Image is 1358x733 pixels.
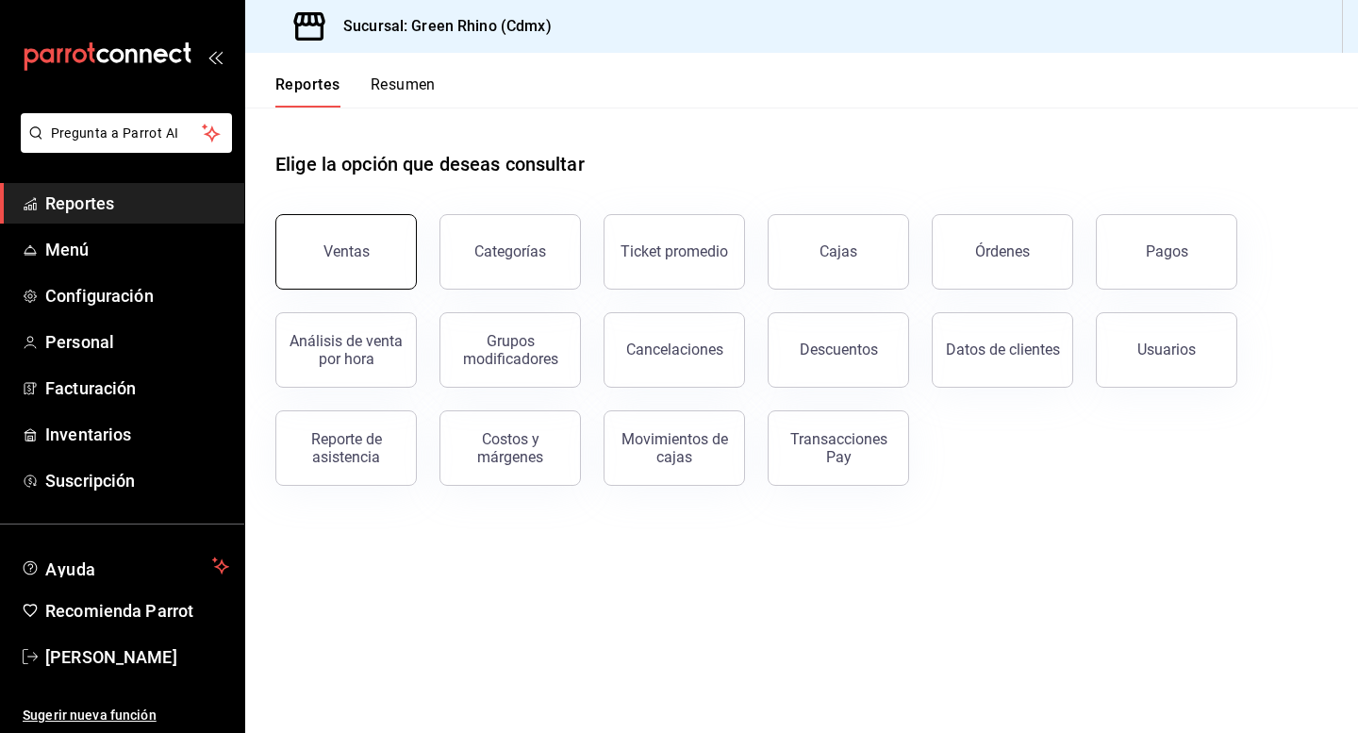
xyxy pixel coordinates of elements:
[45,598,229,624] span: Recomienda Parrot
[604,312,745,388] button: Cancelaciones
[323,242,370,260] div: Ventas
[1146,242,1188,260] div: Pagos
[1096,214,1237,290] button: Pagos
[275,150,585,178] h1: Elige la opción que deseas consultar
[932,312,1073,388] button: Datos de clientes
[626,341,723,358] div: Cancelaciones
[1096,312,1237,388] button: Usuarios
[768,410,909,486] button: Transacciones Pay
[371,75,436,108] button: Resumen
[275,312,417,388] button: Análisis de venta por hora
[328,15,552,38] h3: Sucursal: Green Rhino (Cdmx)
[439,214,581,290] button: Categorías
[45,644,229,670] span: [PERSON_NAME]
[439,410,581,486] button: Costos y márgenes
[275,75,436,108] div: navigation tabs
[439,312,581,388] button: Grupos modificadores
[51,124,203,143] span: Pregunta a Parrot AI
[932,214,1073,290] button: Órdenes
[45,283,229,308] span: Configuración
[452,332,569,368] div: Grupos modificadores
[45,237,229,262] span: Menú
[45,329,229,355] span: Personal
[288,332,405,368] div: Análisis de venta por hora
[45,191,229,216] span: Reportes
[946,341,1060,358] div: Datos de clientes
[45,422,229,447] span: Inventarios
[275,214,417,290] button: Ventas
[275,410,417,486] button: Reporte de asistencia
[45,555,205,577] span: Ayuda
[1137,341,1196,358] div: Usuarios
[207,49,223,64] button: open_drawer_menu
[768,312,909,388] button: Descuentos
[975,242,1030,260] div: Órdenes
[21,113,232,153] button: Pregunta a Parrot AI
[474,242,546,260] div: Categorías
[23,706,229,725] span: Sugerir nueva función
[45,375,229,401] span: Facturación
[275,75,340,108] button: Reportes
[604,214,745,290] button: Ticket promedio
[800,341,878,358] div: Descuentos
[820,242,857,260] div: Cajas
[45,468,229,493] span: Suscripción
[616,430,733,466] div: Movimientos de cajas
[621,242,728,260] div: Ticket promedio
[780,430,897,466] div: Transacciones Pay
[13,137,232,157] a: Pregunta a Parrot AI
[604,410,745,486] button: Movimientos de cajas
[288,430,405,466] div: Reporte de asistencia
[452,430,569,466] div: Costos y márgenes
[768,214,909,290] button: Cajas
